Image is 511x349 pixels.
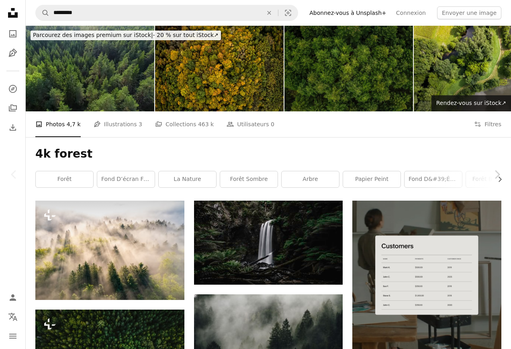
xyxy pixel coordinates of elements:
[5,289,21,306] a: Connexion / S’inscrire
[227,111,274,137] a: Utilisateurs 0
[33,32,219,38] span: - 20 % sur tout iStock ↗
[5,81,21,97] a: Explorer
[284,26,413,111] img: Sapins vus d’en haut, deux couleurs se rencontrent
[194,239,343,246] a: Cascades au milieu de la forêt
[194,340,343,347] a: pins à feuilles vertes
[5,100,21,116] a: Collections
[271,120,274,129] span: 0
[474,111,501,137] button: Filtres
[405,171,462,187] a: fond d&#39;écran 4k
[198,120,214,129] span: 463 k
[97,171,155,187] a: Fond d’écran forêt
[155,26,284,111] img: Antenne top-down volant au-dessus un superbe treetops coloré avec des feuilles de tournage sur un...
[35,147,501,161] h1: 4k forest
[5,309,21,325] button: Langue
[436,100,506,106] span: Rendez-vous sur iStock ↗
[483,136,511,213] a: Suivant
[5,26,21,42] a: Photos
[33,32,153,38] span: Parcourez des images premium sur iStock |
[194,201,343,285] img: Cascades au milieu de la forêt
[139,120,142,129] span: 3
[5,119,21,135] a: Historique de téléchargement
[5,45,21,61] a: Illustrations
[305,6,391,19] a: Abonnez-vous à Unsplash+
[26,26,154,111] img: Prise de vue aérienne d’une belle forêt Dense de l’été par une journée ensoleillée.
[391,6,431,19] a: Connexion
[36,171,93,187] a: forêt
[5,328,21,344] button: Menu
[278,5,298,21] button: Recherche de visuels
[35,5,298,21] form: Rechercher des visuels sur tout le site
[155,111,214,137] a: Collections 463 k
[35,246,184,254] a: Une forêt d’arbres
[35,201,184,300] img: Une forêt d’arbres
[282,171,339,187] a: arbre
[260,5,278,21] button: Effacer
[94,111,142,137] a: Illustrations 3
[431,95,511,111] a: Rendez-vous sur iStock↗
[220,171,278,187] a: forêt sombre
[159,171,216,187] a: la nature
[437,6,501,19] button: Envoyer une image
[26,26,226,45] a: Parcourez des images premium sur iStock|- 20 % sur tout iStock↗
[343,171,401,187] a: papier peint
[36,5,49,21] button: Rechercher sur Unsplash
